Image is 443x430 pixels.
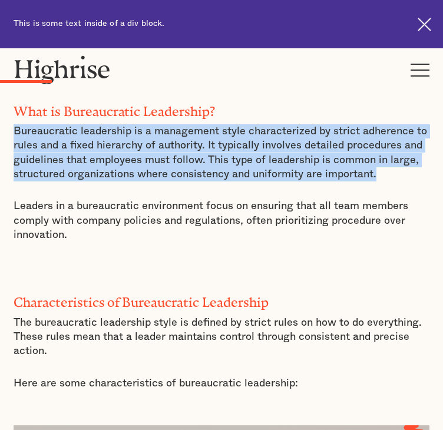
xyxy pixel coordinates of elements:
img: Cross icon [418,18,431,31]
img: Highrise logo [14,55,111,84]
p: Bureaucratic leadership is a management style characterized by strict adherence to rules and a fi... [14,124,429,181]
p: The bureaucratic leadership style is defined by strict rules on how to do everything. These rules... [14,316,429,359]
p: ‍ [14,260,429,274]
h2: Characteristics of Bureaucratic Leadership [14,292,429,307]
p: Leaders in a bureaucratic environment focus on ensuring that all team members comply with company... [14,199,429,242]
p: Here are some characteristics of bureaucratic leadership: [14,376,429,391]
h2: What is Bureaucratic Leadership? [14,101,429,116]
